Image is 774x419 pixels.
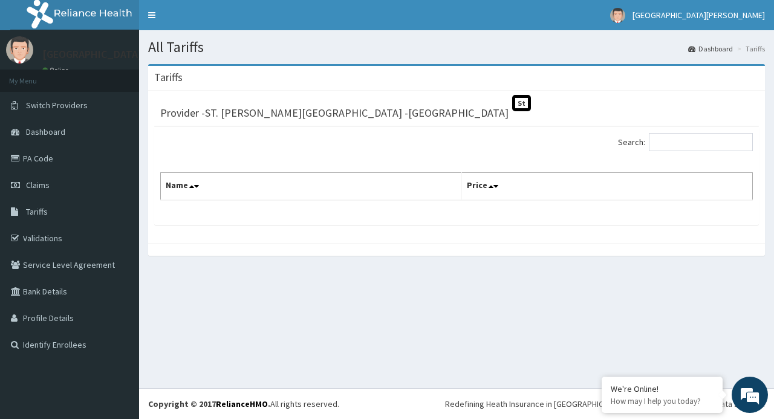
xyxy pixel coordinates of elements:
p: [GEOGRAPHIC_DATA][PERSON_NAME] [42,49,221,60]
a: RelianceHMO [216,398,268,409]
footer: All rights reserved. [139,388,774,419]
a: Online [42,66,71,74]
div: Redefining Heath Insurance in [GEOGRAPHIC_DATA] using Telemedicine and Data Science! [445,398,765,410]
strong: Copyright © 2017 . [148,398,270,409]
span: St [512,95,531,111]
h3: Tariffs [154,72,183,83]
span: Switch Providers [26,100,88,111]
span: Dashboard [26,126,65,137]
span: [GEOGRAPHIC_DATA][PERSON_NAME] [633,10,765,21]
h3: Provider - ST. [PERSON_NAME][GEOGRAPHIC_DATA] -[GEOGRAPHIC_DATA] [160,108,509,119]
span: Tariffs [26,206,48,217]
th: Name [161,173,462,201]
h1: All Tariffs [148,39,765,55]
div: We're Online! [611,383,714,394]
th: Price [462,173,753,201]
input: Search: [649,133,753,151]
img: User Image [610,8,625,23]
p: How may I help you today? [611,396,714,406]
img: User Image [6,36,33,63]
li: Tariffs [734,44,765,54]
a: Dashboard [688,44,733,54]
label: Search: [618,133,753,151]
span: Claims [26,180,50,190]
